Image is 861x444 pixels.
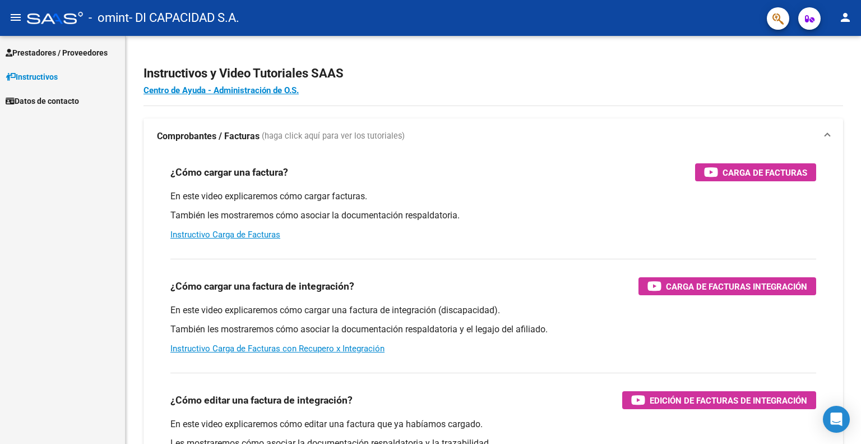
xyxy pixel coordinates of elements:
mat-icon: person [839,11,852,24]
button: Carga de Facturas [695,163,816,181]
div: Open Intercom Messenger [823,406,850,433]
span: - omint [89,6,129,30]
span: Prestadores / Proveedores [6,47,108,59]
h3: ¿Cómo cargar una factura de integración? [170,278,354,294]
span: Edición de Facturas de integración [650,393,807,408]
span: Instructivos [6,71,58,83]
h2: Instructivos y Video Tutoriales SAAS [143,63,843,84]
h3: ¿Cómo editar una factura de integración? [170,392,353,408]
span: Datos de contacto [6,95,79,107]
p: En este video explicaremos cómo cargar una factura de integración (discapacidad). [170,304,816,317]
strong: Comprobantes / Facturas [157,130,260,143]
p: En este video explicaremos cómo cargar facturas. [170,190,816,203]
h3: ¿Cómo cargar una factura? [170,164,288,180]
p: También les mostraremos cómo asociar la documentación respaldatoria y el legajo del afiliado. [170,323,816,336]
span: - DI CAPACIDAD S.A. [129,6,239,30]
mat-expansion-panel-header: Comprobantes / Facturas (haga click aquí para ver los tutoriales) [143,118,843,154]
span: (haga click aquí para ver los tutoriales) [262,130,405,143]
p: En este video explicaremos cómo editar una factura que ya habíamos cargado. [170,418,816,431]
button: Carga de Facturas Integración [638,277,816,295]
p: También les mostraremos cómo asociar la documentación respaldatoria. [170,209,816,222]
button: Edición de Facturas de integración [622,391,816,409]
a: Centro de Ayuda - Administración de O.S. [143,85,299,95]
mat-icon: menu [9,11,22,24]
a: Instructivo Carga de Facturas [170,230,280,240]
span: Carga de Facturas Integración [666,280,807,294]
span: Carga de Facturas [723,166,807,180]
a: Instructivo Carga de Facturas con Recupero x Integración [170,344,385,354]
